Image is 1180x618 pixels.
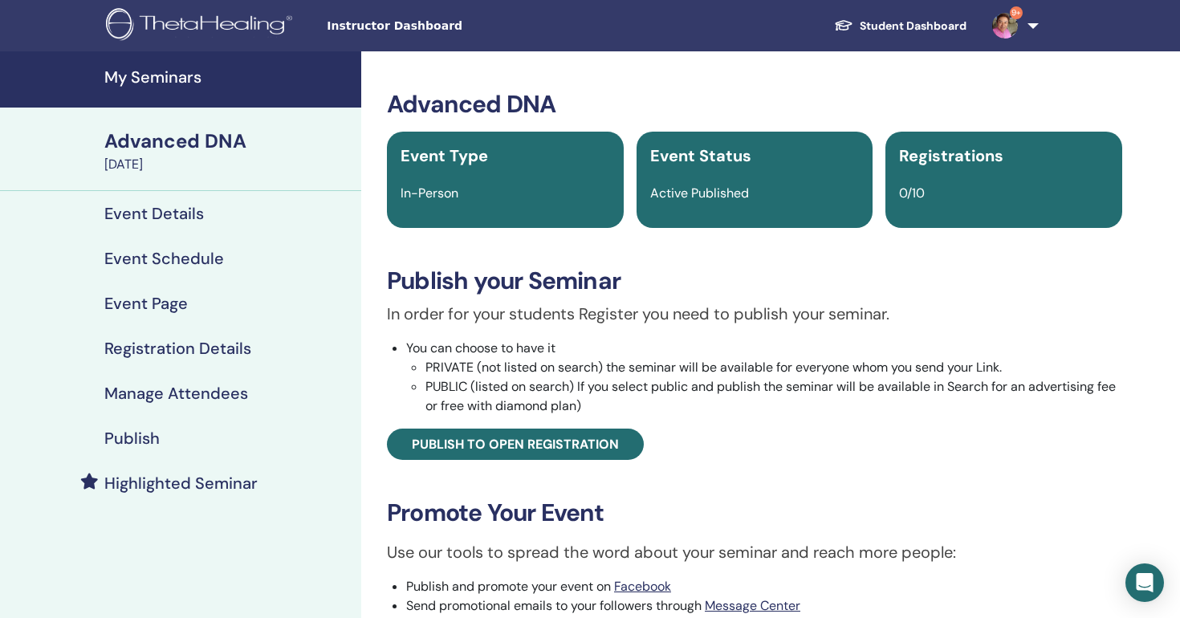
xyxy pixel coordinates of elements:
span: 9+ [1010,6,1023,19]
p: In order for your students Register you need to publish your seminar. [387,302,1122,326]
span: Publish to open registration [412,436,619,453]
span: 0/10 [899,185,925,201]
h3: Promote Your Event [387,498,1122,527]
h4: Event Details [104,204,204,223]
div: [DATE] [104,155,352,174]
span: Instructor Dashboard [327,18,568,35]
img: graduation-cap-white.svg [834,18,853,32]
h3: Publish your Seminar [387,266,1122,295]
span: Registrations [899,145,1003,166]
li: PRIVATE (not listed on search) the seminar will be available for everyone whom you send your Link. [425,358,1122,377]
h4: Publish [104,429,160,448]
div: Open Intercom Messenger [1125,563,1164,602]
span: In-Person [401,185,458,201]
a: Student Dashboard [821,11,979,41]
h4: Manage Attendees [104,384,248,403]
li: Send promotional emails to your followers through [406,596,1122,616]
a: Message Center [705,597,800,614]
a: Publish to open registration [387,429,644,460]
li: PUBLIC (listed on search) If you select public and publish the seminar will be available in Searc... [425,377,1122,416]
p: Use our tools to spread the word about your seminar and reach more people: [387,540,1122,564]
img: default.jpg [992,13,1018,39]
a: Facebook [614,578,671,595]
li: You can choose to have it [406,339,1122,416]
div: Advanced DNA [104,128,352,155]
span: Event Status [650,145,751,166]
h4: Highlighted Seminar [104,474,258,493]
img: logo.png [106,8,298,44]
h4: Event Page [104,294,188,313]
h4: Event Schedule [104,249,224,268]
li: Publish and promote your event on [406,577,1122,596]
h3: Advanced DNA [387,90,1122,119]
span: Active Published [650,185,749,201]
h4: My Seminars [104,67,352,87]
a: Advanced DNA[DATE] [95,128,361,174]
span: Event Type [401,145,488,166]
h4: Registration Details [104,339,251,358]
